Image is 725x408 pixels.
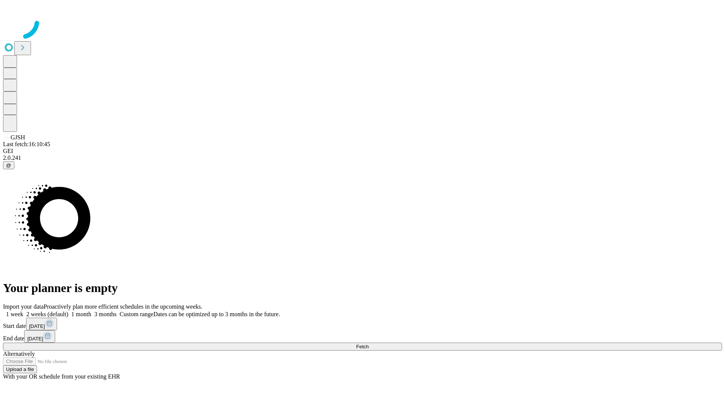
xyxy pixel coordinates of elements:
[3,373,120,380] span: With your OR schedule from your existing EHR
[29,323,45,329] span: [DATE]
[3,281,722,295] h1: Your planner is empty
[3,141,50,147] span: Last fetch: 16:10:45
[356,344,369,349] span: Fetch
[26,311,68,317] span: 2 weeks (default)
[3,155,722,161] div: 2.0.241
[3,161,14,169] button: @
[3,318,722,330] div: Start date
[27,336,43,342] span: [DATE]
[120,311,153,317] span: Custom range
[44,303,202,310] span: Proactively plan more efficient schedules in the upcoming weeks.
[26,318,57,330] button: [DATE]
[71,311,91,317] span: 1 month
[3,148,722,155] div: GEI
[3,330,722,343] div: End date
[3,343,722,351] button: Fetch
[153,311,280,317] span: Dates can be optimized up to 3 months in the future.
[3,303,44,310] span: Import your data
[6,162,11,168] span: @
[6,311,23,317] span: 1 week
[24,330,55,343] button: [DATE]
[11,134,25,141] span: GJSH
[3,365,37,373] button: Upload a file
[94,311,117,317] span: 3 months
[3,351,35,357] span: Alternatively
